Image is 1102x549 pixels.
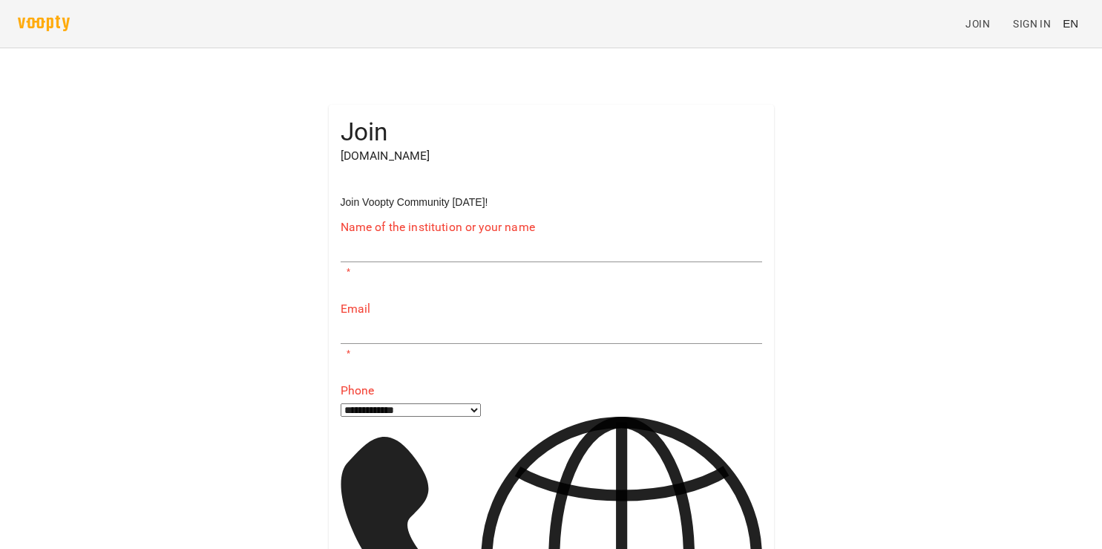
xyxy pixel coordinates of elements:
[341,117,762,147] h4: Join
[1013,15,1051,33] span: Sign In
[341,385,762,397] label: Phone
[18,16,70,31] img: voopty.png
[1057,10,1084,37] button: EN
[960,10,1007,37] a: Join
[965,15,990,33] span: Join
[341,303,762,315] label: Email
[341,403,481,417] select: Phone number country
[341,221,762,233] label: Name of the institution or your name
[1063,16,1078,31] span: EN
[1007,10,1057,37] a: Sign In
[341,147,762,165] p: [DOMAIN_NAME]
